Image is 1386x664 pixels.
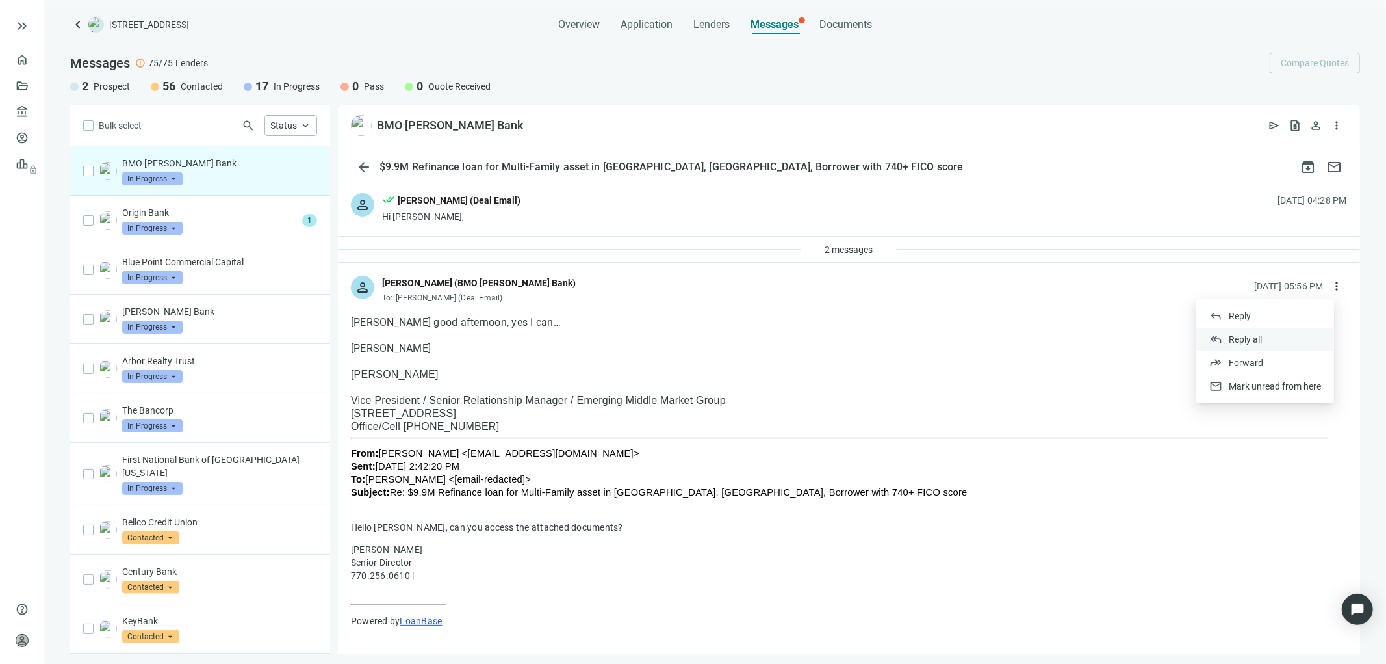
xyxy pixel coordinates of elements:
span: Contacted [181,80,223,93]
div: [DATE] 05:56 PM [1254,279,1324,293]
span: In Progress [122,370,183,383]
a: keyboard_arrow_left [70,17,86,33]
button: more_vert [1326,115,1347,136]
p: Arbor Realty Trust [122,354,317,367]
span: Lenders [693,18,730,31]
div: To: [382,293,576,303]
span: Mark unread from here [1229,381,1321,392]
div: [DATE] 04:28 PM [1277,193,1347,207]
button: 2 messages [814,239,884,260]
span: Reply [1229,311,1251,321]
span: 17 [255,79,268,94]
img: 7d74b783-7208-4fd7-9f1e-64c8d6683b0c.png [99,162,117,180]
span: error [135,58,146,68]
span: Pass [364,80,384,93]
div: [PERSON_NAME] (Deal Email) [398,193,520,207]
div: Hi [PERSON_NAME], [382,210,520,223]
button: person [1305,115,1326,136]
span: Reply all [1229,334,1262,345]
span: Contacted [122,630,179,643]
span: reply_all [1209,333,1222,346]
span: mail [1209,380,1222,393]
span: Overview [558,18,600,31]
span: forward [1209,356,1222,369]
p: KeyBank [122,615,317,628]
span: Bulk select [99,118,142,133]
img: 11a85832-d3eb-4070-892f-413a551ae750 [99,409,117,427]
span: 0 [417,79,423,94]
button: request_quote [1285,115,1305,136]
img: c1596327-9c23-411d-8666-4e056032f761.png [99,521,117,539]
span: 1 [302,214,317,227]
img: 2baefb38-4b57-4d3c-9516-27a59b0a42b3.png [99,620,117,638]
img: be5259dc-0a74-4741-a0ac-ba4fe729fffb [99,465,117,483]
span: arrow_back [356,159,372,175]
button: arrow_back [351,154,377,180]
span: person [355,280,370,295]
span: Prospect [94,80,130,93]
button: send [1264,115,1285,136]
img: 350928c4-ff11-4282-adf4-d8c6e0ec2914 [99,211,117,230]
img: deal-logo [88,17,104,33]
span: 0 [352,79,359,94]
span: Messages [751,18,799,31]
span: In Progress [122,222,183,235]
p: BMO [PERSON_NAME] Bank [122,157,317,170]
span: person [355,197,370,213]
span: Status [270,120,297,131]
span: In Progress [122,419,183,432]
span: Lenders [175,57,208,70]
span: In Progress [122,482,183,495]
span: Contacted [122,581,179,594]
span: search [242,119,255,132]
span: more_vert [1330,280,1343,293]
p: Blue Point Commercial Capital [122,256,317,269]
div: [PERSON_NAME] (BMO [PERSON_NAME] Bank) [382,276,576,290]
span: Quote Received [428,80,491,93]
span: send [1268,119,1281,132]
span: 2 [82,79,88,94]
span: In Progress [122,172,183,185]
span: Forward [1229,358,1263,368]
p: The Bancorp [122,404,317,417]
button: more_vert [1326,276,1347,297]
span: request_quote [1289,119,1302,132]
p: [PERSON_NAME] Bank [122,305,317,318]
span: Documents [819,18,872,31]
img: 6c97713c-3180-4ad2-b88f-046d91b7b018 [99,261,117,279]
span: person [1309,119,1322,132]
span: 2 messages [825,245,873,255]
p: First National Bank of [GEOGRAPHIC_DATA][US_STATE] [122,453,317,479]
button: Compare Quotes [1270,53,1360,73]
span: [STREET_ADDRESS] [109,18,189,31]
img: bdbad3f4-b97c-4c5a-ad8a-08d8f50c107c [99,570,117,589]
div: BMO [PERSON_NAME] Bank [377,118,523,133]
span: person [16,634,29,647]
button: keyboard_double_arrow_right [14,18,30,34]
img: ac6d6fc0-2245-44bb-bbd6-246695e7a186 [99,310,117,328]
span: help [16,603,29,616]
p: Origin Bank [122,206,297,219]
span: done_all [382,193,395,210]
span: 56 [162,79,175,94]
span: 75/75 [148,57,173,70]
button: mail [1321,154,1347,180]
p: Bellco Credit Union [122,516,317,529]
span: more_vert [1330,119,1343,132]
span: Contacted [122,531,179,544]
span: Application [621,18,673,31]
span: [PERSON_NAME] (Deal Email) [396,293,503,302]
span: In Progress [274,80,320,93]
p: Century Bank [122,565,317,578]
span: mail [1326,159,1342,175]
img: 7d74b783-7208-4fd7-9f1e-64c8d6683b0c.png [351,115,372,136]
div: $9.9M Refinance loan for Multi-Family asset in [GEOGRAPHIC_DATA], [GEOGRAPHIC_DATA], Borrower wit... [377,161,966,174]
span: Messages [70,55,130,71]
span: In Progress [122,271,183,284]
img: 80b476db-b12d-4f50-a936-71f22a95f259 [99,360,117,378]
span: keyboard_arrow_up [300,120,311,131]
span: In Progress [122,321,183,334]
div: Open Intercom Messenger [1342,594,1373,625]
